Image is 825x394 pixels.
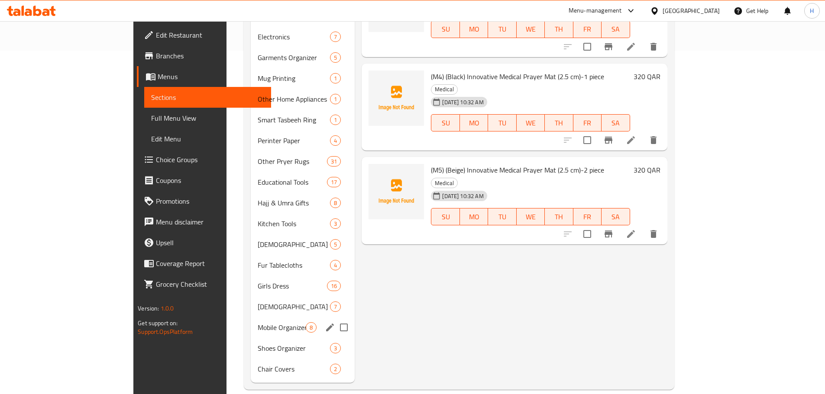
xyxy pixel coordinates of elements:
span: 2 [330,365,340,373]
span: SU [435,117,456,129]
span: TU [492,117,513,129]
span: MO [463,23,485,35]
button: edit [324,321,336,334]
div: items [330,73,341,83]
span: FR [577,117,598,129]
div: Quran Stand [258,301,330,312]
span: SU [435,211,456,223]
div: Other Home Appliances [258,94,330,104]
div: Hajj & Umra Gifts8 [251,192,355,213]
span: [DEMOGRAPHIC_DATA] Cover [258,239,330,250]
button: WE [517,21,545,38]
span: [DATE] 10:32 AM [439,98,487,106]
button: TH [545,21,573,38]
div: [DEMOGRAPHIC_DATA] Cover5 [251,234,355,255]
span: WE [520,117,541,129]
a: Menus [137,66,271,87]
span: Girls Dress [258,281,327,291]
span: 5 [330,54,340,62]
span: Menu disclaimer [156,217,264,227]
span: Edit Menu [151,134,264,144]
a: Menu disclaimer [137,211,271,232]
a: Edit menu item [626,229,636,239]
div: Mobile Organizer8edit [251,317,355,338]
div: Kitchen Tools [258,218,330,229]
div: items [330,94,341,104]
span: Grocery Checklist [156,279,264,289]
div: items [306,322,317,333]
span: Educational Tools [258,177,327,187]
span: Full Menu View [151,113,264,123]
span: Medical [431,178,457,188]
a: Choice Groups [137,149,271,170]
div: items [330,343,341,353]
div: items [327,177,341,187]
div: Shoes Organizer3 [251,338,355,359]
div: items [327,156,341,167]
span: SA [605,117,626,129]
span: (M5) (Beige) Innovative Medical Prayer Mat (2.5 cm)-2 piece [431,163,604,176]
div: Educational Tools17 [251,172,355,192]
button: SU [431,114,459,131]
div: items [330,135,341,146]
a: Coverage Report [137,253,271,274]
span: TH [548,211,569,223]
span: 3 [330,220,340,228]
a: Full Menu View [144,108,271,128]
span: TH [548,23,569,35]
span: Hajj & Umra Gifts [258,198,330,208]
a: Branches [137,45,271,66]
span: Get support on: [138,317,178,329]
span: Garments Organizer [258,52,330,63]
a: Edit menu item [626,42,636,52]
div: items [330,115,341,125]
span: Choice Groups [156,154,264,165]
a: Sections [144,87,271,108]
button: FR [573,21,602,38]
span: SA [605,211,626,223]
span: SU [435,23,456,35]
span: WE [520,211,541,223]
a: Coupons [137,170,271,191]
span: Promotions [156,196,264,206]
span: FR [577,23,598,35]
span: H [810,6,814,16]
button: TU [488,21,516,38]
span: 1 [330,74,340,83]
div: Kitchen Tools3 [251,213,355,234]
span: Edit Restaurant [156,30,264,40]
span: Mobile Organizer [258,322,306,333]
span: Coupons [156,175,264,186]
span: 8 [306,324,316,332]
span: TU [492,23,513,35]
span: Perinter Paper [258,135,330,146]
div: Other Pryer Rugs31 [251,151,355,172]
h6: 320 QAR [634,164,660,176]
button: SU [431,208,459,225]
button: delete [643,130,664,151]
span: Medical [431,84,457,94]
div: Mug Printing [258,73,330,83]
button: FR [573,114,602,131]
span: Select to update [578,131,596,149]
button: WE [517,114,545,131]
button: TH [545,114,573,131]
button: delete [643,224,664,244]
div: items [330,260,341,270]
a: Edit menu item [626,135,636,145]
span: SA [605,23,626,35]
span: 1.0.0 [161,303,174,314]
span: FR [577,211,598,223]
span: Sections [151,92,264,103]
button: TU [488,208,516,225]
button: Branch-specific-item [598,36,619,57]
a: Upsell [137,232,271,253]
div: Fur Tablecloths4 [251,255,355,275]
span: 3 [330,344,340,352]
div: Smart Tasbeeh Ring1 [251,109,355,130]
div: Quran Cover [258,239,330,250]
